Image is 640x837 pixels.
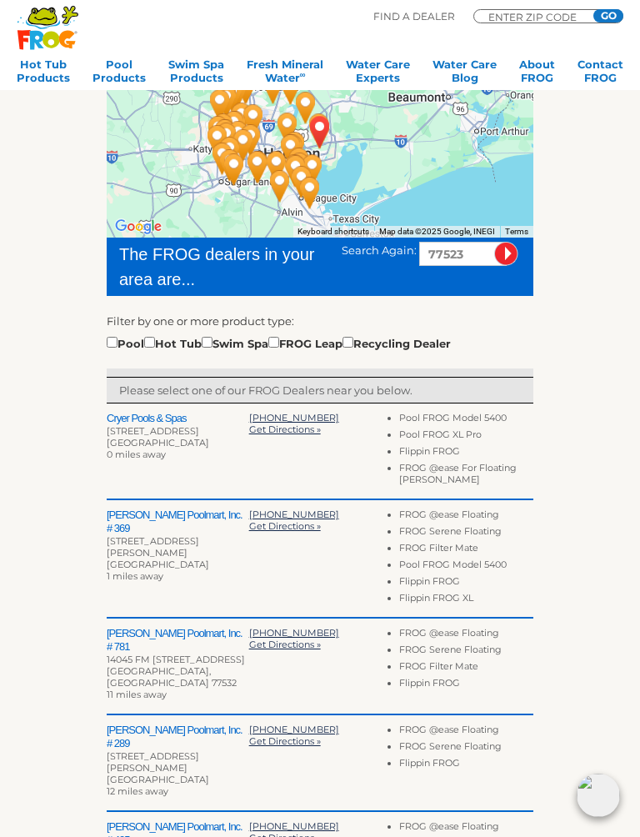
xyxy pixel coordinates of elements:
a: Get Directions » [249,520,321,532]
a: Open this area in Google Maps (opens a new window) [111,216,166,238]
div: BAYTOWN, TX 77523 [294,103,346,161]
div: Richard's Total Backyard Solutions - West Houston - 40 miles away. [192,103,244,161]
li: FROG @ease Floating [399,724,533,740]
input: Submit [494,242,518,266]
li: Flippin FROG [399,757,533,774]
div: Leslie's Poolmart, Inc. # 260 - 28 miles away. [225,111,277,169]
div: [STREET_ADDRESS][PERSON_NAME] [107,535,249,559]
li: Flippin FROG XL [399,592,533,609]
a: Get Directions » [249,424,321,435]
li: FROG @ease Floating [399,820,533,837]
li: Flippin FROG [399,575,533,592]
div: [GEOGRAPHIC_DATA] [107,559,249,570]
a: PoolProducts [92,58,146,91]
h2: Cryer Pools & Spas [107,412,249,425]
h2: [PERSON_NAME] Poolmart, Inc. # 781 [107,627,249,654]
button: Keyboard shortcuts [297,226,369,238]
span: 12 miles away [107,785,168,797]
div: Leslie's Poolmart, Inc. # 520 - 14 miles away. [265,121,317,179]
span: Search Again: [342,243,417,257]
div: Leslie's Poolmart Inc # 1003 - 18 miles away. [269,141,321,199]
div: Leslie's Poolmart Inc # 1027 - 38 miles away. [204,136,256,194]
sup: ∞ [300,70,306,79]
label: Filter by one or more product type: [107,313,294,329]
li: Flippin FROG [399,445,533,462]
div: [STREET_ADDRESS][PERSON_NAME] [107,750,249,774]
div: Leslie's Poolmart, Inc. # 374 - 41 miles away. [192,112,243,170]
span: 0 miles away [107,449,166,460]
div: [GEOGRAPHIC_DATA] [107,774,249,785]
h2: [PERSON_NAME] Poolmart, Inc. # 369 [107,509,249,535]
div: Leslie's Poolmart, Inc. # 369 - 1 miles away. [293,100,345,158]
div: Spa Inspectors - 37 miles away. [201,109,252,168]
a: ContactFROG [577,58,623,91]
li: FROG Filter Mate [399,542,533,559]
p: Find A Dealer [373,9,455,24]
div: Pinch-A-Penny #233 - 38 miles away. [199,106,251,164]
span: 11 miles away [107,689,167,700]
div: Leslie's Poolmart, Inc. # 736 - 27 miles away. [254,157,306,215]
div: Leslie's Poolmart, Inc. # 289 - 12 miles away. [269,118,321,177]
div: Leslie's Poolmart Inc # 1009 - 40 miles away. [197,129,248,188]
a: Water CareBlog [432,58,497,91]
img: openIcon [577,774,620,817]
li: FROG Filter Mate [399,660,533,677]
div: [GEOGRAPHIC_DATA], [GEOGRAPHIC_DATA] 77532 [107,665,249,689]
li: Pool FROG Model 5400 [399,559,533,575]
li: FROG Serene Floating [399,644,533,660]
a: Hot TubProducts [17,58,70,91]
li: FROG @ease Floating [399,627,533,644]
div: Tidal Wave Spa - 37 miles away. [204,123,256,182]
div: Leslie's Poolmart Inc # 1001 - 34 miles away. [208,98,260,156]
div: Leslie's Poolmart, Inc. # 944 - 25 miles away. [284,163,336,222]
div: Leslie's Poolmart Inc # 602 - 21 miles away. [276,153,327,211]
div: Leslie's Poolmart, Inc. # 29 - 31 miles away. [217,116,269,174]
a: [PHONE_NUMBER] [249,509,339,520]
li: Pool FROG Model 5400 [399,412,533,429]
input: GO [593,9,623,23]
div: Olympia Pool and Spa - Houston - 33 miles away. [212,108,264,166]
a: [PHONE_NUMBER] [249,820,339,832]
a: Get Directions » [249,735,321,747]
li: FROG @ease For Floating [PERSON_NAME] [399,462,533,490]
div: [STREET_ADDRESS] [107,425,249,437]
div: 14045 FM [STREET_ADDRESS] [107,654,249,665]
li: FROG Serene Floating [399,740,533,757]
li: FROG Serene Floating [399,525,533,542]
a: AboutFROG [519,58,555,91]
li: Pool FROG XL Pro [399,429,533,445]
span: Map data ©2025 Google, INEGI [379,227,495,236]
a: Terms (opens in new tab) [505,227,528,236]
a: [PHONE_NUMBER] [249,724,339,735]
span: Get Directions » [249,639,321,650]
a: Fresh MineralWater∞ [247,58,323,91]
a: [PHONE_NUMBER] [249,627,339,639]
a: Water CareExperts [346,58,410,91]
div: Glacier Pool Supplies & Spas - 17 miles away. [274,139,326,198]
div: Leslie's Poolmart Inc # 116 - 18 miles away. [270,142,322,200]
div: Leslie's Poolmart, Inc. # 779 - 37 miles away. [208,140,260,198]
div: [GEOGRAPHIC_DATA] [107,437,249,449]
div: Pool Hot Tub Swim Spa FROG Leap Recycling Dealer [107,333,451,352]
p: Please select one of our FROG Dealers near you below. [119,382,521,398]
a: [PHONE_NUMBER] [249,412,339,424]
span: 1 miles away [107,570,163,582]
li: Flippin FROG [399,677,533,694]
div: The FROG dealers in your area are... [119,242,327,292]
img: Google [111,216,166,238]
div: Leslie's Poolmart, Inc. # 433 - 15 miles away. [273,134,325,193]
li: FROG @ease Floating [399,509,533,525]
div: Leslie's Poolmart, Inc. # 205 - 38 miles away. [197,100,249,158]
div: Leslie's Poolmart Inc # 1020 - 29 miles away. [232,138,283,196]
div: Leslie's Poolmart, Inc. # 405 - 13 miles away. [262,99,313,158]
input: Zip Code Form [487,13,587,21]
a: Swim SpaProducts [168,58,224,91]
h2: [PERSON_NAME] Poolmart, Inc. # 289 [107,724,249,750]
